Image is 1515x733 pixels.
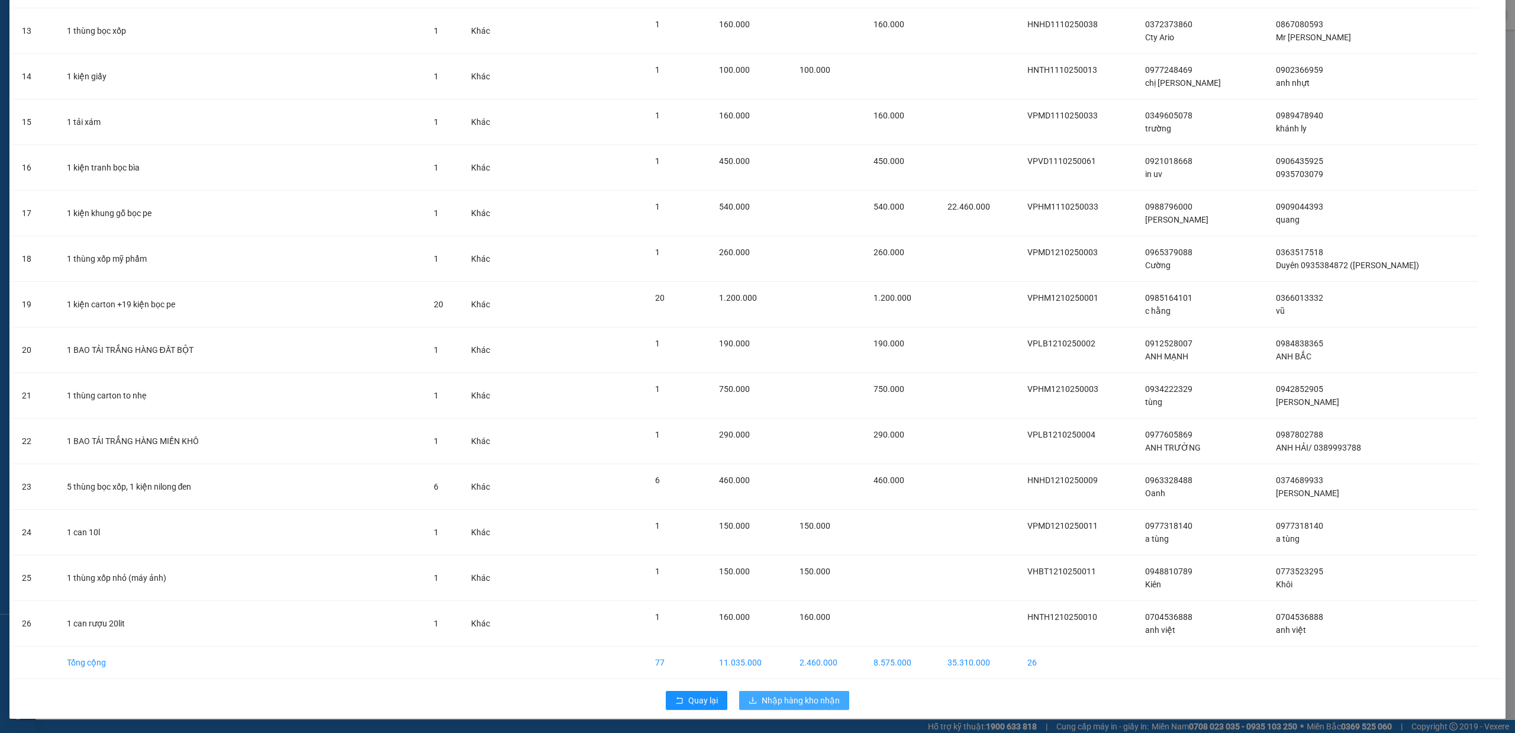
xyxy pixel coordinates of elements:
span: quang [1276,215,1300,224]
td: 1 BAO TẢI TRẮNG HÀNG ĐẤT BỘT [57,327,424,373]
td: 21 [12,373,57,419]
span: 0987802788 [1276,430,1323,439]
span: khánh ly [1276,124,1307,133]
span: 0867080593 [1276,20,1323,29]
td: Khác [462,464,511,510]
span: 0906435925 [1276,156,1323,166]
span: 150.000 [800,567,830,576]
span: 540.000 [873,202,904,211]
span: 20 [434,300,443,309]
span: 0977605869 [1145,430,1192,439]
span: chị [PERSON_NAME] [1145,78,1221,88]
td: Khác [462,191,511,236]
td: Khác [462,510,511,555]
td: Khác [462,373,511,419]
span: 0965379088 [1145,247,1192,257]
span: 1 [655,521,660,531]
td: 1 thùng bọc xốp [57,8,424,54]
span: VPLB1210250002 [1027,339,1095,348]
span: 1 [434,619,439,628]
span: [PERSON_NAME] [1145,215,1208,224]
span: vũ [1276,306,1285,316]
span: Kiên [1145,580,1161,589]
span: 0948810789 [1145,567,1192,576]
td: Khác [462,419,511,464]
span: ANH BẮC [1276,352,1311,361]
span: 0984838365 [1276,339,1323,348]
td: 2.460.000 [790,647,864,679]
span: HNTH1110250013 [1027,65,1097,75]
span: 0989478940 [1276,111,1323,120]
span: 0977318140 [1276,521,1323,531]
span: 1.200.000 [719,293,757,303]
button: rollbackQuay lại [666,691,727,710]
td: 1 kiện carton +19 kiện bọc pe [57,282,424,327]
td: 22 [12,419,57,464]
td: 35.310.000 [938,647,1018,679]
button: downloadNhập hàng kho nhận [739,691,849,710]
span: Oanh [1145,488,1165,498]
td: Khác [462,145,511,191]
span: ANH HẢI/ 0389993788 [1276,443,1361,452]
span: 1 [655,339,660,348]
span: 1 [434,72,439,81]
span: 0902366959 [1276,65,1323,75]
td: 19 [12,282,57,327]
span: trường [1145,124,1171,133]
span: 1 [655,65,660,75]
td: 1 thùng xốp nhỏ (máy ảnh) [57,555,424,601]
span: VPMD1110250033 [1027,111,1098,120]
span: VPHM1210250003 [1027,384,1098,394]
span: anh việt [1145,625,1175,635]
span: 22.460.000 [947,202,990,211]
td: 26 [1018,647,1135,679]
span: a tùng [1276,534,1300,544]
span: 0372373860 [1145,20,1192,29]
span: 1 [655,247,660,257]
span: 1 [434,528,439,537]
span: 0942852905 [1276,384,1323,394]
span: 1 [434,573,439,583]
span: ANH MẠNH [1145,352,1188,361]
span: 160.000 [800,612,830,622]
span: 20 [655,293,665,303]
td: Khác [462,54,511,99]
span: a tùng [1145,534,1169,544]
td: 1 can rượu 20lit [57,601,424,647]
span: 0935703079 [1276,169,1323,179]
td: 11.035.000 [710,647,790,679]
span: 0374689933 [1276,475,1323,485]
span: 750.000 [719,384,750,394]
span: 290.000 [719,430,750,439]
span: 100.000 [800,65,830,75]
td: Khác [462,99,511,145]
td: 1 can 10l [57,510,424,555]
td: 14 [12,54,57,99]
span: 1 [655,20,660,29]
span: in uv [1145,169,1162,179]
span: 460.000 [873,475,904,485]
td: Khác [462,601,511,647]
td: 1 BAO TẢI TRẮNG HÀNG MIẾN KHÔ [57,419,424,464]
td: 16 [12,145,57,191]
span: 160.000 [719,20,750,29]
span: HNTH1210250010 [1027,612,1097,622]
td: 5 thùng bọc xốp, 1 kiện nilong đen [57,464,424,510]
span: 6 [434,482,439,491]
span: 1 [434,117,439,127]
span: 160.000 [873,111,904,120]
span: [PERSON_NAME] [1276,397,1339,407]
span: 0704536888 [1145,612,1192,622]
span: 1 [655,384,660,394]
span: VHBT1210250011 [1027,567,1096,576]
td: Khác [462,8,511,54]
span: VPMD1210250003 [1027,247,1098,257]
span: 290.000 [873,430,904,439]
td: 77 [646,647,710,679]
td: 1 thùng carton to nhẹ [57,373,424,419]
span: 1 [434,208,439,218]
span: HNHD1210250009 [1027,475,1098,485]
span: 0349605078 [1145,111,1192,120]
span: Khôi [1276,580,1292,589]
td: Khác [462,236,511,282]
